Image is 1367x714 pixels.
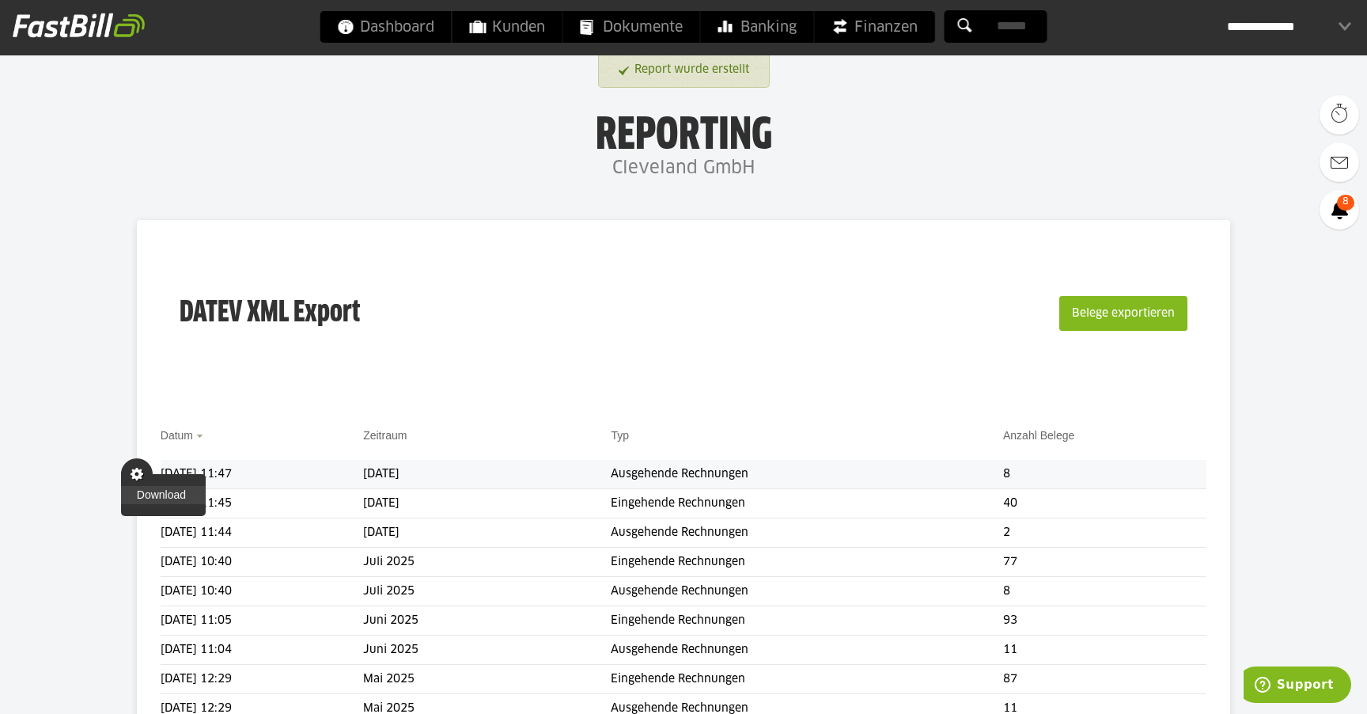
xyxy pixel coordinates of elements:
a: Finanzen [815,11,935,43]
a: Anzahl Belege [1003,429,1074,442]
td: Juli 2025 [363,577,611,606]
a: 8 [1320,190,1359,230]
a: Typ [611,429,629,442]
td: Ausgehende Rechnungen [611,636,1003,665]
td: Eingehende Rechnungen [611,489,1003,518]
td: Eingehende Rechnungen [611,665,1003,694]
a: Banking [701,11,814,43]
td: 93 [1003,606,1206,636]
td: Juni 2025 [363,606,611,636]
td: 8 [1003,577,1206,606]
td: Juli 2025 [363,548,611,577]
a: Zeitraum [363,429,407,442]
iframe: Öffnet ein Widget, in dem Sie weitere Informationen finden [1244,667,1351,706]
td: [DATE] 11:05 [161,606,363,636]
span: Dokumente [581,11,683,43]
td: Juni 2025 [363,636,611,665]
td: 87 [1003,665,1206,694]
a: Datum [161,429,193,442]
a: Dashboard [320,11,452,43]
span: Banking [718,11,797,43]
td: [DATE] [363,460,611,489]
td: [DATE] 11:45 [161,489,363,518]
td: 2 [1003,518,1206,548]
td: Ausgehende Rechnungen [611,518,1003,548]
span: 8 [1337,195,1354,211]
td: [DATE] 12:29 [161,665,363,694]
button: Belege exportieren [1059,296,1187,331]
td: Eingehende Rechnungen [611,548,1003,577]
td: [DATE] 11:04 [161,636,363,665]
td: [DATE] 11:47 [161,460,363,489]
td: Ausgehende Rechnungen [611,577,1003,606]
td: [DATE] [363,489,611,518]
td: [DATE] 10:40 [161,577,363,606]
td: 40 [1003,489,1206,518]
td: [DATE] [363,518,611,548]
td: 8 [1003,460,1206,489]
h1: Reporting [158,112,1209,153]
span: Dashboard [338,11,434,43]
img: fastbill_logo_white.png [13,13,145,38]
a: Download [121,486,206,504]
td: 77 [1003,548,1206,577]
a: Dokumente [563,11,700,43]
td: [DATE] 11:44 [161,518,363,548]
td: Ausgehende Rechnungen [611,460,1003,489]
span: Kunden [470,11,545,43]
span: Finanzen [832,11,918,43]
img: sort_desc.gif [196,435,206,438]
h3: DATEV XML Export [180,263,360,364]
td: 11 [1003,636,1206,665]
a: Kunden [453,11,562,43]
td: Mai 2025 [363,665,611,694]
a: Report wurde erstellt [619,55,749,85]
td: [DATE] 10:40 [161,548,363,577]
td: Eingehende Rechnungen [611,606,1003,636]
